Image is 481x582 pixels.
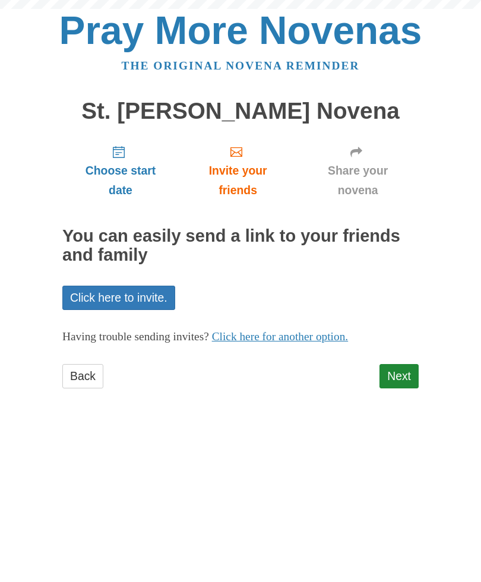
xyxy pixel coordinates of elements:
a: Click here for another option. [212,330,349,343]
a: Pray More Novenas [59,8,422,52]
a: Click here to invite. [62,286,175,310]
span: Invite your friends [191,161,285,200]
a: Share your novena [297,135,419,206]
a: Back [62,364,103,388]
span: Choose start date [74,161,167,200]
a: Next [379,364,419,388]
a: Invite your friends [179,135,297,206]
h1: St. [PERSON_NAME] Novena [62,99,419,124]
h2: You can easily send a link to your friends and family [62,227,419,265]
a: Choose start date [62,135,179,206]
span: Having trouble sending invites? [62,330,209,343]
a: The original novena reminder [122,59,360,72]
span: Share your novena [309,161,407,200]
